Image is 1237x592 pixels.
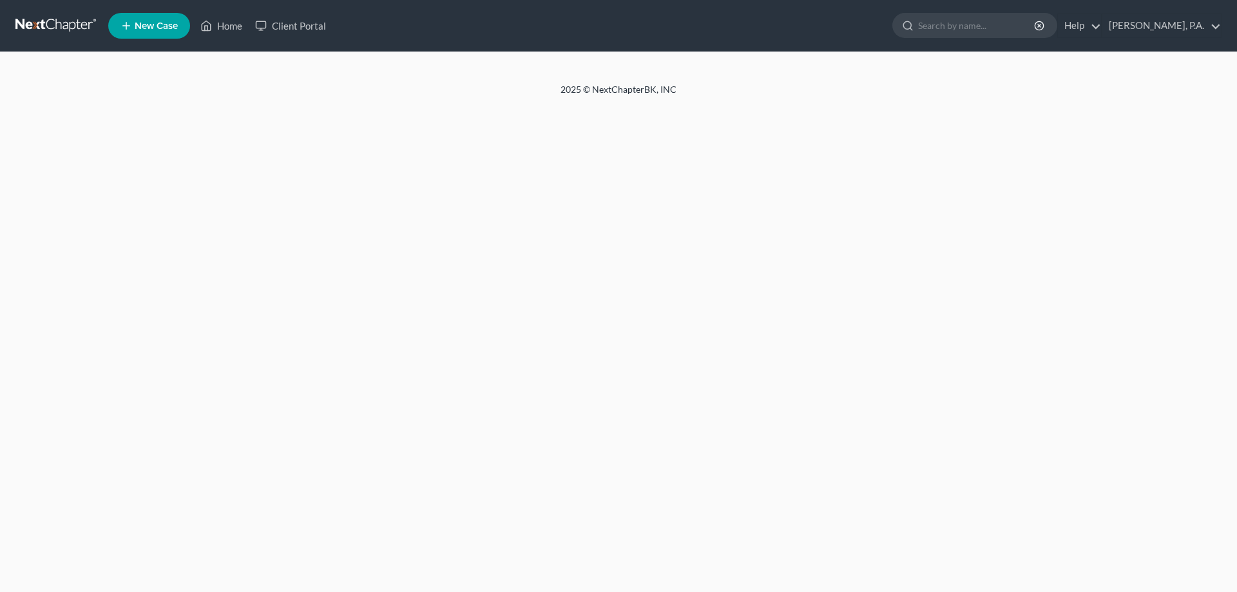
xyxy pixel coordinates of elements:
[194,14,249,37] a: Home
[918,14,1036,37] input: Search by name...
[1058,14,1101,37] a: Help
[251,83,986,106] div: 2025 © NextChapterBK, INC
[135,21,178,31] span: New Case
[1102,14,1221,37] a: [PERSON_NAME], P.A.
[249,14,332,37] a: Client Portal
